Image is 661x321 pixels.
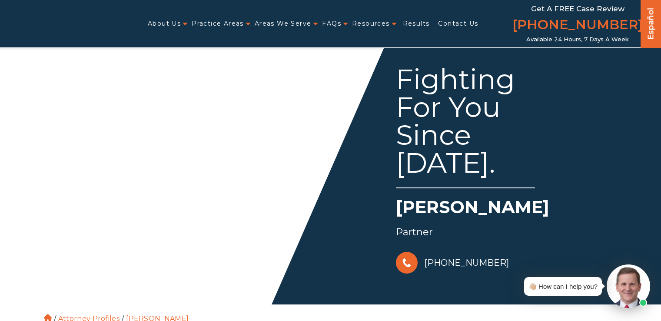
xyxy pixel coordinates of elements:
[403,15,430,33] a: Results
[438,15,478,33] a: Contact Us
[255,15,312,33] a: Areas We Serve
[5,15,114,32] img: Auger & Auger Accident and Injury Lawyers Logo
[607,264,650,308] img: Intaker widget Avatar
[396,224,621,241] div: Partner
[526,36,629,43] span: Available 24 Hours, 7 Days a Week
[396,195,621,224] h1: [PERSON_NAME]
[531,4,624,13] span: Get a FREE Case Review
[192,15,244,33] a: Practice Areas
[528,281,598,292] div: 👋🏼 How can I help you?
[352,15,390,33] a: Resources
[396,250,509,276] a: [PHONE_NUMBER]
[35,43,296,304] img: Herbert Auger
[148,15,181,33] a: About Us
[512,15,643,36] a: [PHONE_NUMBER]
[396,65,535,188] div: Fighting For You Since [DATE].
[322,15,341,33] a: FAQs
